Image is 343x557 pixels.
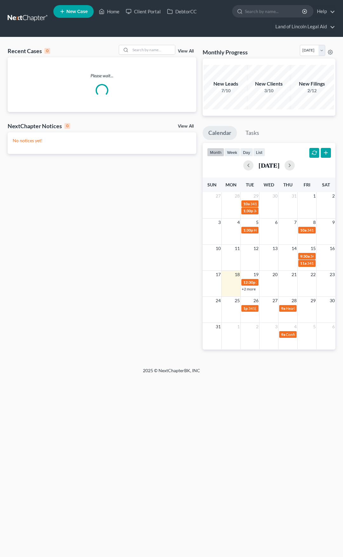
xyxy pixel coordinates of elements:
[207,182,217,187] span: Sun
[237,323,240,331] span: 1
[250,201,312,206] span: 341(a) meeting for [PERSON_NAME]
[332,192,335,200] span: 2
[255,323,259,331] span: 2
[245,5,303,17] input: Search by name...
[218,219,221,226] span: 3
[178,124,194,129] a: View All
[310,271,316,278] span: 22
[329,297,335,304] span: 30
[255,219,259,226] span: 5
[164,6,200,17] a: DebtorCC
[274,219,278,226] span: 6
[203,48,248,56] h3: Monthly Progress
[313,219,316,226] span: 8
[300,254,310,259] span: 9:30a
[254,208,315,213] span: 341(a) Meeting for [PERSON_NAME]
[293,219,297,226] span: 7
[246,182,254,187] span: Tue
[178,49,194,53] a: View All
[291,271,297,278] span: 21
[203,126,237,140] a: Calendar
[123,6,164,17] a: Client Portal
[64,123,70,129] div: 0
[256,280,317,285] span: 341(a) meeting for [PERSON_NAME]
[281,306,285,311] span: 9a
[253,271,259,278] span: 19
[264,182,274,187] span: Wed
[322,182,330,187] span: Sat
[272,271,278,278] span: 20
[300,261,306,266] span: 11a
[310,245,316,252] span: 15
[215,192,221,200] span: 27
[272,245,278,252] span: 13
[243,208,253,213] span: 1:30p
[253,192,259,200] span: 29
[310,297,316,304] span: 29
[8,122,70,130] div: NextChapter Notices
[283,182,293,187] span: Thu
[290,80,334,87] div: New Filings
[66,9,88,14] span: New Case
[253,245,259,252] span: 12
[243,280,255,285] span: 12:30p
[13,137,191,144] p: No notices yet!
[243,201,250,206] span: 10a
[291,245,297,252] span: 14
[272,21,335,32] a: Land of Lincoln Legal Aid
[243,228,253,233] span: 1:30p
[96,6,123,17] a: Home
[215,245,221,252] span: 10
[215,323,221,331] span: 31
[204,87,248,94] div: 7/10
[215,271,221,278] span: 17
[247,87,291,94] div: 3/10
[253,297,259,304] span: 26
[290,87,334,94] div: 2/12
[204,80,248,87] div: New Leads
[234,297,240,304] span: 25
[291,297,297,304] span: 28
[237,219,240,226] span: 4
[242,287,256,291] a: +2 more
[240,148,253,157] button: day
[332,219,335,226] span: 9
[329,271,335,278] span: 23
[243,306,248,311] span: 1p
[332,323,335,331] span: 6
[224,148,240,157] button: week
[8,47,50,55] div: Recent Cases
[240,126,265,140] a: Tasks
[313,192,316,200] span: 1
[272,297,278,304] span: 27
[329,245,335,252] span: 16
[313,323,316,331] span: 5
[234,192,240,200] span: 28
[314,6,335,17] a: Help
[300,228,306,233] span: 10a
[225,182,237,187] span: Mon
[274,323,278,331] span: 3
[259,162,279,169] h2: [DATE]
[207,148,224,157] button: month
[234,271,240,278] span: 18
[247,80,291,87] div: New Clients
[291,192,297,200] span: 31
[281,332,285,337] span: 9a
[234,245,240,252] span: 11
[293,323,297,331] span: 4
[44,48,50,54] div: 0
[304,182,310,187] span: Fri
[215,297,221,304] span: 24
[272,192,278,200] span: 30
[19,367,324,379] div: 2025 © NextChapterBK, INC
[131,45,175,54] input: Search by name...
[8,73,196,79] p: Please wait...
[253,148,265,157] button: list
